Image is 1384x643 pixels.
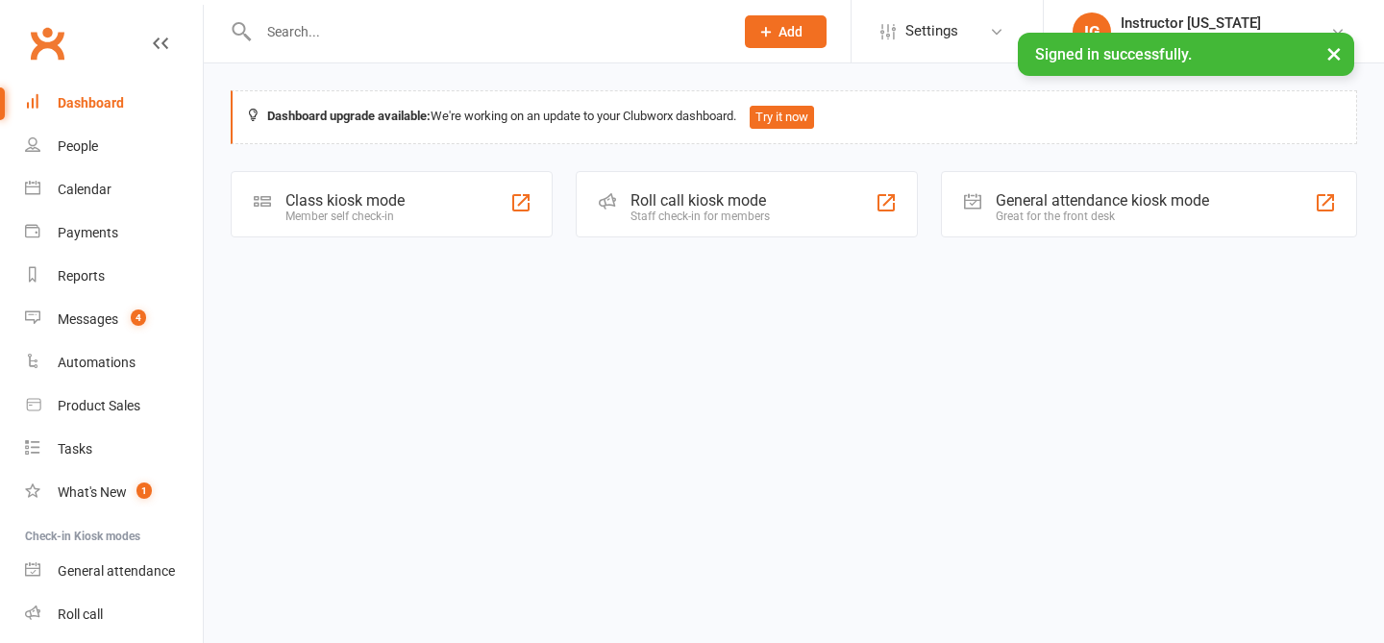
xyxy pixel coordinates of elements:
[25,168,203,211] a: Calendar
[1121,14,1330,32] div: Instructor [US_STATE]
[58,441,92,457] div: Tasks
[25,550,203,593] a: General attendance kiosk mode
[996,210,1209,223] div: Great for the front desk
[25,298,203,341] a: Messages 4
[58,138,98,154] div: People
[25,125,203,168] a: People
[131,309,146,326] span: 4
[285,191,405,210] div: Class kiosk mode
[267,109,431,123] strong: Dashboard upgrade available:
[25,384,203,428] a: Product Sales
[58,225,118,240] div: Payments
[58,95,124,111] div: Dashboard
[25,471,203,514] a: What's New1
[253,18,720,45] input: Search...
[630,210,770,223] div: Staff check-in for members
[285,210,405,223] div: Member self check-in
[630,191,770,210] div: Roll call kiosk mode
[1121,32,1330,49] div: Harlow Hot Yoga, Pilates and Barre
[58,355,136,370] div: Automations
[25,255,203,298] a: Reports
[1073,12,1111,51] div: IG
[58,606,103,622] div: Roll call
[905,10,958,53] span: Settings
[58,484,127,500] div: What's New
[58,182,111,197] div: Calendar
[25,341,203,384] a: Automations
[58,268,105,284] div: Reports
[996,191,1209,210] div: General attendance kiosk mode
[1317,33,1351,74] button: ×
[745,15,827,48] button: Add
[778,24,803,39] span: Add
[231,90,1357,144] div: We're working on an update to your Clubworx dashboard.
[25,82,203,125] a: Dashboard
[1035,45,1192,63] span: Signed in successfully.
[58,398,140,413] div: Product Sales
[750,106,814,129] button: Try it now
[25,211,203,255] a: Payments
[58,311,118,327] div: Messages
[23,19,71,67] a: Clubworx
[58,563,175,579] div: General attendance
[136,482,152,499] span: 1
[25,593,203,636] a: Roll call
[25,428,203,471] a: Tasks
